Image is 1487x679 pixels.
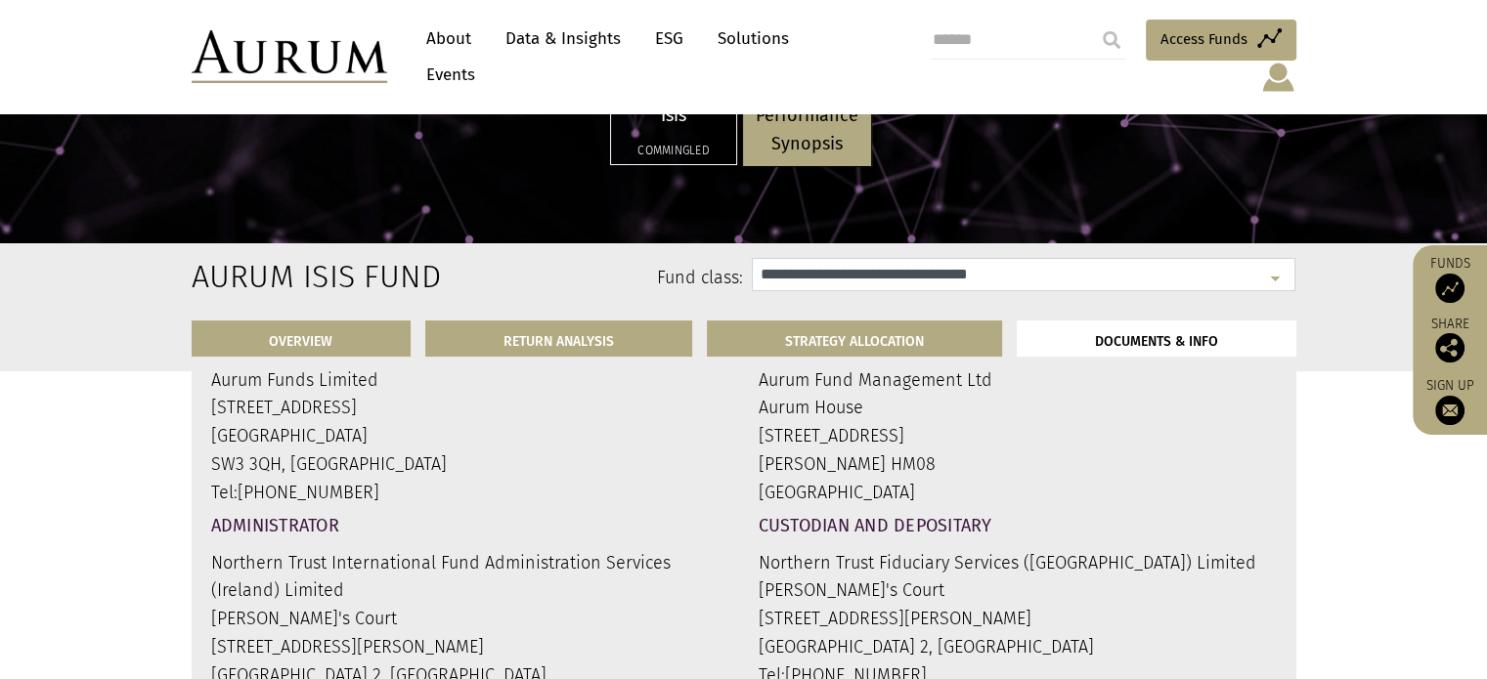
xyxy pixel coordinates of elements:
h5: Commingled [624,145,723,156]
img: Share this post [1435,333,1465,362]
span: Aurum Fund Management Ltd Aurum House [STREET_ADDRESS] [PERSON_NAME] HM08 [GEOGRAPHIC_DATA] [759,369,992,503]
h4: Custodian and Depositary [759,517,1277,534]
div: Share [1422,318,1477,362]
span: [PHONE_NUMBER] [238,482,379,503]
a: RETURN ANALYSIS [425,320,692,357]
img: Sign up to our newsletter [1435,396,1465,425]
span: Northern Trust Fiduciary Services ([GEOGRAPHIC_DATA]) Limited [PERSON_NAME]'s Court [STREET_ADDRE... [759,552,1256,658]
img: Access Funds [1435,274,1465,303]
a: Solutions [708,21,799,57]
h4: Administrator [211,517,729,534]
a: STRATEGY ALLOCATION [707,320,1002,357]
a: Sign up [1422,377,1477,425]
h2: Aurum Isis Fund [192,258,351,295]
span: Tel: [211,482,379,503]
a: Access Funds [1146,20,1296,61]
a: Events [416,57,475,93]
a: Data & Insights [496,21,631,57]
img: account-icon.svg [1260,61,1296,94]
a: About [416,21,481,57]
a: ESG [645,21,693,57]
p: Performance Synopsis [756,102,858,158]
span: Access Funds [1160,27,1247,51]
a: Funds [1422,255,1477,303]
a: OVERVIEW [192,320,412,357]
img: Aurum [192,30,387,83]
p: Isis [624,102,723,130]
label: Fund class: [380,266,743,291]
input: Submit [1092,21,1131,60]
